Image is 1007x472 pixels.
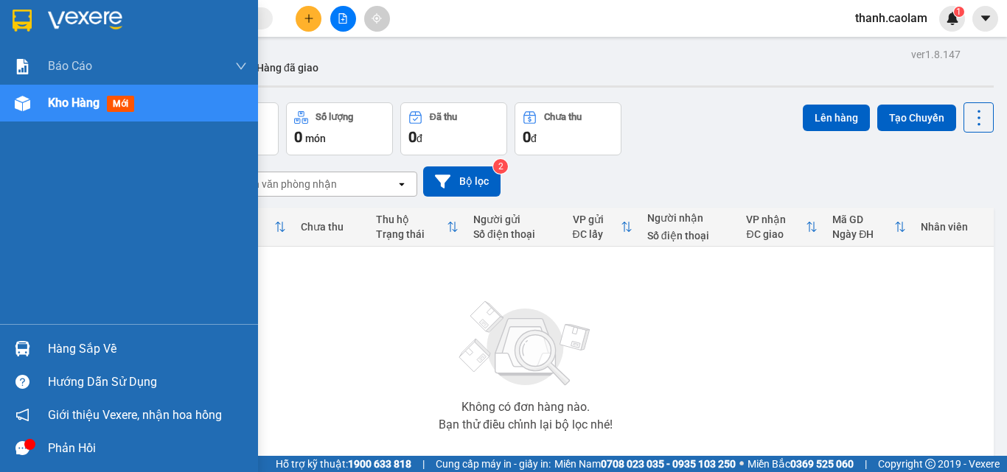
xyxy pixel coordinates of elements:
strong: 0708 023 035 - 0935 103 250 [601,458,736,470]
div: Phản hồi [48,437,247,459]
span: đ [531,133,537,144]
div: ĐC giao [746,228,806,240]
span: món [305,133,326,144]
span: file-add [338,13,348,24]
span: 0 [408,128,417,146]
span: message [15,441,29,455]
button: Hàng đã giao [245,50,330,85]
th: Toggle SortBy [739,208,825,247]
button: Số lượng0món [286,102,393,155]
span: Giới thiệu Vexere, nhận hoa hồng [48,406,222,424]
strong: 1900 633 818 [348,458,411,470]
button: Đã thu0đ [400,102,507,155]
img: icon-new-feature [946,12,959,25]
span: Kho hàng [48,96,100,110]
th: Toggle SortBy [825,208,913,247]
span: aim [372,13,382,24]
div: Chọn văn phòng nhận [235,177,337,191]
button: aim [364,6,390,32]
div: ĐC lấy [573,228,621,240]
span: đ [417,133,422,144]
div: Số điện thoại [473,228,558,240]
img: svg+xml;base64,PHN2ZyBjbGFzcz0ibGlzdC1wbHVnX19zdmciIHhtbG5zPSJodHRwOi8vd3d3LnczLm9yZy8yMDAwL3N2Zy... [452,292,599,395]
span: ⚪️ [739,461,744,467]
span: Hỗ trợ kỹ thuật: [276,456,411,472]
span: down [235,60,247,72]
span: plus [304,13,314,24]
span: mới [107,96,134,112]
span: 0 [294,128,302,146]
sup: 2 [493,159,508,174]
div: Bạn thử điều chỉnh lại bộ lọc nhé! [439,419,613,431]
div: Không có đơn hàng nào. [461,401,590,413]
div: Chưa thu [544,112,582,122]
svg: open [396,178,408,190]
button: plus [296,6,321,32]
button: Tạo Chuyến [877,105,956,131]
span: 0 [523,128,531,146]
span: Báo cáo [48,57,92,75]
div: Hàng sắp về [48,338,247,360]
div: Người gửi [473,214,558,225]
img: solution-icon [15,59,30,74]
button: file-add [330,6,356,32]
sup: 1 [954,7,964,17]
button: caret-down [972,6,998,32]
img: warehouse-icon [15,96,30,111]
th: Toggle SortBy [565,208,640,247]
span: question-circle [15,375,29,389]
span: | [865,456,867,472]
div: ver 1.8.147 [911,46,961,63]
span: thanh.caolam [843,9,939,27]
div: Số điện thoại [647,230,732,242]
div: Ngày ĐH [832,228,894,240]
span: Miền Bắc [748,456,854,472]
span: 1 [956,7,961,17]
span: | [422,456,425,472]
img: logo-vxr [13,10,32,32]
button: Lên hàng [803,105,870,131]
div: Hướng dẫn sử dụng [48,371,247,393]
span: Miền Nam [554,456,736,472]
div: Nhân viên [921,221,986,233]
button: Chưa thu0đ [515,102,621,155]
div: Thu hộ [376,214,447,225]
span: caret-down [979,12,992,25]
strong: 0369 525 060 [790,458,854,470]
img: warehouse-icon [15,341,30,356]
span: copyright [925,459,935,469]
th: Toggle SortBy [369,208,466,247]
span: Cung cấp máy in - giấy in: [436,456,551,472]
div: Mã GD [832,214,894,225]
div: Người nhận [647,212,732,224]
div: Đã thu [430,112,457,122]
span: notification [15,408,29,422]
button: Bộ lọc [423,166,501,197]
div: VP gửi [573,214,621,225]
div: Số lượng [316,112,353,122]
div: Trạng thái [376,228,447,240]
div: Chưa thu [301,221,360,233]
div: VP nhận [746,214,806,225]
